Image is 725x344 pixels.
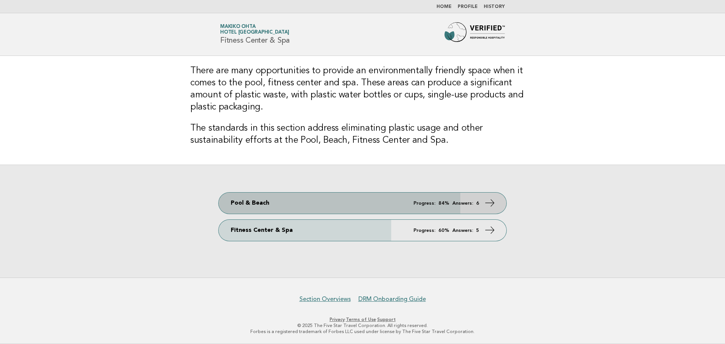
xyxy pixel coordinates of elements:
[220,25,290,44] h1: Fitness Center & Spa
[131,316,594,322] p: · ·
[458,5,478,9] a: Profile
[190,65,535,113] h3: There are many opportunities to provide an environmentally friendly space when it comes to the po...
[452,228,473,233] em: Answers:
[131,322,594,329] p: © 2025 The Five Star Travel Corporation. All rights reserved.
[219,193,506,214] a: Pool & Beach Progress: 84% Answers: 6
[484,5,505,9] a: History
[190,122,535,147] h3: The standards in this section address eliminating plastic usage and other sustainability efforts ...
[220,24,289,35] a: Makiko OhtaHotel [GEOGRAPHIC_DATA]
[330,317,345,322] a: Privacy
[220,30,289,35] span: Hotel [GEOGRAPHIC_DATA]
[299,295,351,303] a: Section Overviews
[438,228,449,233] strong: 60%
[452,201,473,206] em: Answers:
[219,220,506,241] a: Fitness Center & Spa Progress: 60% Answers: 5
[413,228,435,233] em: Progress:
[476,228,479,233] strong: 5
[377,317,396,322] a: Support
[444,22,505,46] img: Forbes Travel Guide
[131,329,594,335] p: Forbes is a registered trademark of Forbes LLC used under license by The Five Star Travel Corpora...
[346,317,376,322] a: Terms of Use
[358,295,426,303] a: DRM Onboarding Guide
[413,201,435,206] em: Progress:
[476,201,479,206] strong: 6
[438,201,449,206] strong: 84%
[437,5,452,9] a: Home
